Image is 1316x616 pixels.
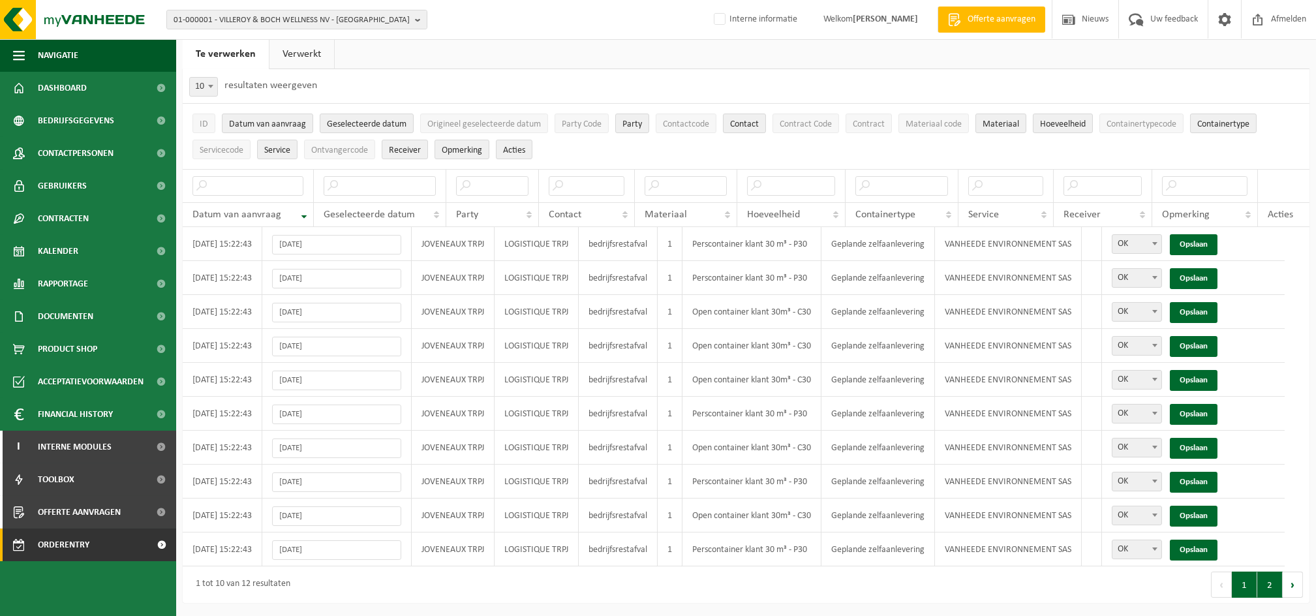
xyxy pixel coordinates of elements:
[200,146,243,155] span: Servicecode
[192,114,215,133] button: IDID: Activate to sort
[1170,234,1217,255] a: Opslaan
[658,295,682,329] td: 1
[821,329,935,363] td: Geplande zelfaanlevering
[1112,438,1162,457] span: OK
[183,431,262,465] td: [DATE] 15:22:43
[1197,119,1249,129] span: Containertype
[495,261,579,295] td: LOGISTIQUE TRPJ
[495,499,579,532] td: LOGISTIQUE TRPJ
[658,227,682,261] td: 1
[412,499,495,532] td: JOVENEAUX TRPJ
[190,78,217,96] span: 10
[658,532,682,566] td: 1
[658,329,682,363] td: 1
[1112,405,1161,423] span: OK
[38,137,114,170] span: Contactpersonen
[224,80,317,91] label: resultaten weergeven
[975,114,1026,133] button: MateriaalMateriaal: Activate to sort
[38,39,78,72] span: Navigatie
[496,140,532,159] button: Acties
[412,465,495,499] td: JOVENEAUX TRPJ
[938,7,1045,33] a: Offerte aanvragen
[389,146,421,155] span: Receiver
[38,235,78,268] span: Kalender
[495,397,579,431] td: LOGISTIQUE TRPJ
[821,465,935,499] td: Geplande zelfaanlevering
[38,529,147,561] span: Orderentry Goedkeuring
[682,499,821,532] td: Open container klant 30m³ - C30
[1268,209,1293,220] span: Acties
[1170,336,1217,357] a: Opslaan
[13,431,25,463] span: I
[682,261,821,295] td: Perscontainer klant 30 m³ - P30
[1112,268,1162,288] span: OK
[579,431,658,465] td: bedrijfsrestafval
[773,114,839,133] button: Contract CodeContract Code: Activate to sort
[1112,337,1161,355] span: OK
[658,363,682,397] td: 1
[682,295,821,329] td: Open container klant 30m³ - C30
[456,209,478,220] span: Party
[821,532,935,566] td: Geplande zelfaanlevering
[1170,506,1217,527] a: Opslaan
[821,295,935,329] td: Geplande zelfaanlevering
[645,209,687,220] span: Materiaal
[853,14,918,24] strong: [PERSON_NAME]
[682,465,821,499] td: Perscontainer klant 30 m³ - P30
[38,365,144,398] span: Acceptatievoorwaarden
[747,209,800,220] span: Hoeveelheid
[579,397,658,431] td: bedrijfsrestafval
[935,397,1082,431] td: VANHEEDE ENVIRONNEMENT SAS
[495,431,579,465] td: LOGISTIQUE TRPJ
[189,573,290,596] div: 1 tot 10 van 12 resultaten
[192,140,251,159] button: ServicecodeServicecode: Activate to sort
[983,119,1019,129] span: Materiaal
[412,329,495,363] td: JOVENEAUX TRPJ
[821,431,935,465] td: Geplande zelfaanlevering
[821,261,935,295] td: Geplande zelfaanlevering
[821,499,935,532] td: Geplande zelfaanlevering
[1170,540,1217,561] a: Opslaan
[200,119,208,129] span: ID
[663,119,709,129] span: Contactcode
[412,261,495,295] td: JOVENEAUX TRPJ
[579,329,658,363] td: bedrijfsrestafval
[656,114,716,133] button: ContactcodeContactcode: Activate to sort
[229,119,306,129] span: Datum van aanvraag
[183,532,262,566] td: [DATE] 15:22:43
[1112,234,1162,254] span: OK
[1170,438,1217,459] a: Opslaan
[183,295,262,329] td: [DATE] 15:22:43
[1112,439,1161,457] span: OK
[183,39,269,69] a: Te verwerken
[412,431,495,465] td: JOVENEAUX TRPJ
[1170,302,1217,323] a: Opslaan
[183,227,262,261] td: [DATE] 15:22:43
[1211,572,1232,598] button: Previous
[1170,472,1217,493] a: Opslaan
[495,329,579,363] td: LOGISTIQUE TRPJ
[682,363,821,397] td: Open container klant 30m³ - C30
[682,431,821,465] td: Open container klant 30m³ - C30
[935,532,1082,566] td: VANHEEDE ENVIRONNEMENT SAS
[412,227,495,261] td: JOVENEAUX TRPJ
[183,329,262,363] td: [DATE] 15:22:43
[821,227,935,261] td: Geplande zelfaanlevering
[38,398,113,431] span: Financial History
[495,363,579,397] td: LOGISTIQUE TRPJ
[1283,572,1303,598] button: Next
[935,295,1082,329] td: VANHEEDE ENVIRONNEMENT SAS
[38,300,93,333] span: Documenten
[658,465,682,499] td: 1
[1064,209,1101,220] span: Receiver
[222,114,313,133] button: Datum van aanvraagDatum van aanvraag: Activate to remove sorting
[1257,572,1283,598] button: 2
[1033,114,1093,133] button: HoeveelheidHoeveelheid: Activate to sort
[1112,371,1161,389] span: OK
[435,140,489,159] button: OpmerkingOpmerking: Activate to sort
[1232,572,1257,598] button: 1
[269,39,334,69] a: Verwerkt
[412,363,495,397] td: JOVENEAUX TRPJ
[427,119,541,129] span: Origineel geselecteerde datum
[579,363,658,397] td: bedrijfsrestafval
